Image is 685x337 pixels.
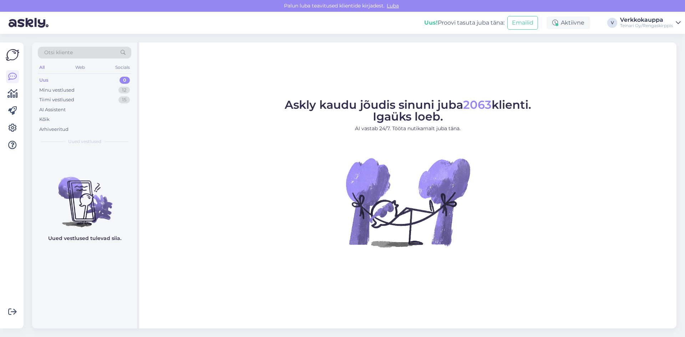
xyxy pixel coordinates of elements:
[6,48,19,62] img: Askly Logo
[44,49,73,56] span: Otsi kliente
[385,2,401,9] span: Luba
[38,63,46,72] div: All
[68,138,101,145] span: Uued vestlused
[118,87,130,94] div: 12
[463,98,492,112] span: 2063
[424,19,504,27] div: Proovi tasuta juba täna:
[48,235,121,242] p: Uued vestlused tulevad siia.
[285,98,531,123] span: Askly kaudu jõudis sinuni juba klienti. Igaüks loeb.
[39,126,68,133] div: Arhiveeritud
[39,116,50,123] div: Kõik
[344,138,472,266] img: No Chat active
[120,77,130,84] div: 0
[118,96,130,103] div: 15
[285,125,531,132] p: AI vastab 24/7. Tööta nutikamalt juba täna.
[547,16,590,29] div: Aktiivne
[32,164,137,228] img: No chats
[39,106,66,113] div: AI Assistent
[74,63,86,72] div: Web
[424,19,438,26] b: Uus!
[507,16,538,30] button: Emailid
[39,96,74,103] div: Tiimi vestlused
[607,18,617,28] div: V
[39,77,49,84] div: Uus
[620,23,673,29] div: Teinari Oy/Rengaskirppis
[620,17,681,29] a: VerkkokauppaTeinari Oy/Rengaskirppis
[114,63,131,72] div: Socials
[39,87,75,94] div: Minu vestlused
[620,17,673,23] div: Verkkokauppa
